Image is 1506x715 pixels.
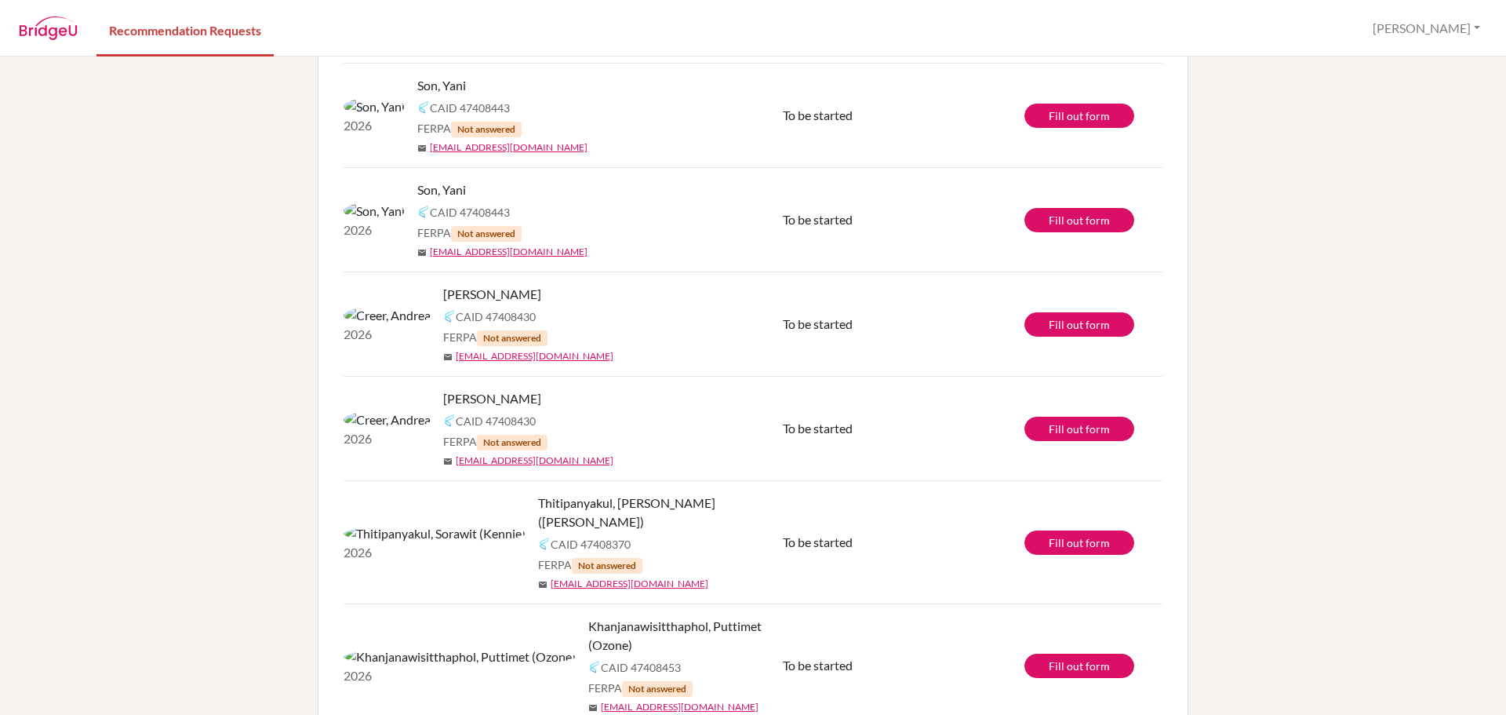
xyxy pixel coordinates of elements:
span: CAID 47408443 [430,100,510,116]
span: Not answered [477,330,547,346]
span: To be started [783,534,853,549]
span: mail [538,580,547,589]
a: Fill out form [1024,208,1134,232]
p: 2026 [344,116,405,135]
img: Son, Yani [344,97,405,116]
a: Fill out form [1024,531,1134,555]
span: FERPA [538,556,642,574]
span: Not answered [477,435,547,451]
a: Fill out form [1024,312,1134,337]
span: Not answered [451,226,522,242]
span: [PERSON_NAME] [443,285,541,304]
p: 2026 [344,543,526,562]
span: To be started [783,421,853,436]
span: Not answered [451,122,522,137]
span: To be started [783,316,853,331]
span: mail [443,457,453,466]
span: FERPA [417,224,522,242]
span: Son, Yani [417,76,466,95]
p: 2026 [344,429,431,448]
span: Not answered [572,558,642,574]
img: Creer, Andrea [344,306,431,325]
p: 2026 [344,325,431,344]
span: CAID 47408430 [456,413,536,429]
span: mail [417,144,427,153]
span: Son, Yani [417,181,466,199]
img: Common App logo [538,538,551,550]
img: Thitipanyakul, Sorawit (Kennie) [344,524,526,543]
a: Fill out form [1024,417,1134,441]
a: [EMAIL_ADDRESS][DOMAIN_NAME] [430,140,587,155]
a: Fill out form [1024,654,1134,678]
a: [EMAIL_ADDRESS][DOMAIN_NAME] [456,349,613,363]
span: FERPA [443,433,547,451]
a: [EMAIL_ADDRESS][DOMAIN_NAME] [430,245,587,259]
button: [PERSON_NAME] [1366,13,1487,43]
span: FERPA [443,329,547,346]
span: mail [443,352,453,362]
a: [EMAIL_ADDRESS][DOMAIN_NAME] [456,454,613,468]
span: CAID 47408443 [430,204,510,221]
a: Fill out form [1024,104,1134,128]
img: Common App logo [443,414,456,427]
img: Creer, Andrea [344,410,431,429]
span: CAID 47408370 [551,536,631,553]
img: Common App logo [417,101,430,114]
a: Recommendation Requests [96,2,274,57]
span: To be started [783,108,853,122]
a: [EMAIL_ADDRESS][DOMAIN_NAME] [551,577,708,591]
span: CAID 47408453 [601,659,681,676]
span: [PERSON_NAME] [443,389,541,408]
p: 2026 [344,666,576,685]
span: Thitipanyakul, [PERSON_NAME] ([PERSON_NAME]) [538,494,795,531]
p: 2026 [344,221,405,239]
span: Not answered [622,681,693,697]
span: To be started [783,212,853,227]
span: mail [417,248,427,257]
span: Khanjanawisitthaphol, Puttimet (Ozone) [588,617,795,655]
img: Khanjanawisitthaphol, Puttimet (Ozone) [344,648,576,666]
span: FERPA [588,680,693,697]
img: Son, Yani [344,202,405,221]
span: To be started [783,658,853,673]
span: mail [588,703,598,713]
img: BridgeU logo [19,16,78,40]
img: Common App logo [588,661,601,673]
img: Common App logo [417,206,430,218]
span: CAID 47408430 [456,308,536,325]
img: Common App logo [443,310,456,323]
a: [EMAIL_ADDRESS][DOMAIN_NAME] [601,700,758,714]
span: FERPA [417,120,522,137]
